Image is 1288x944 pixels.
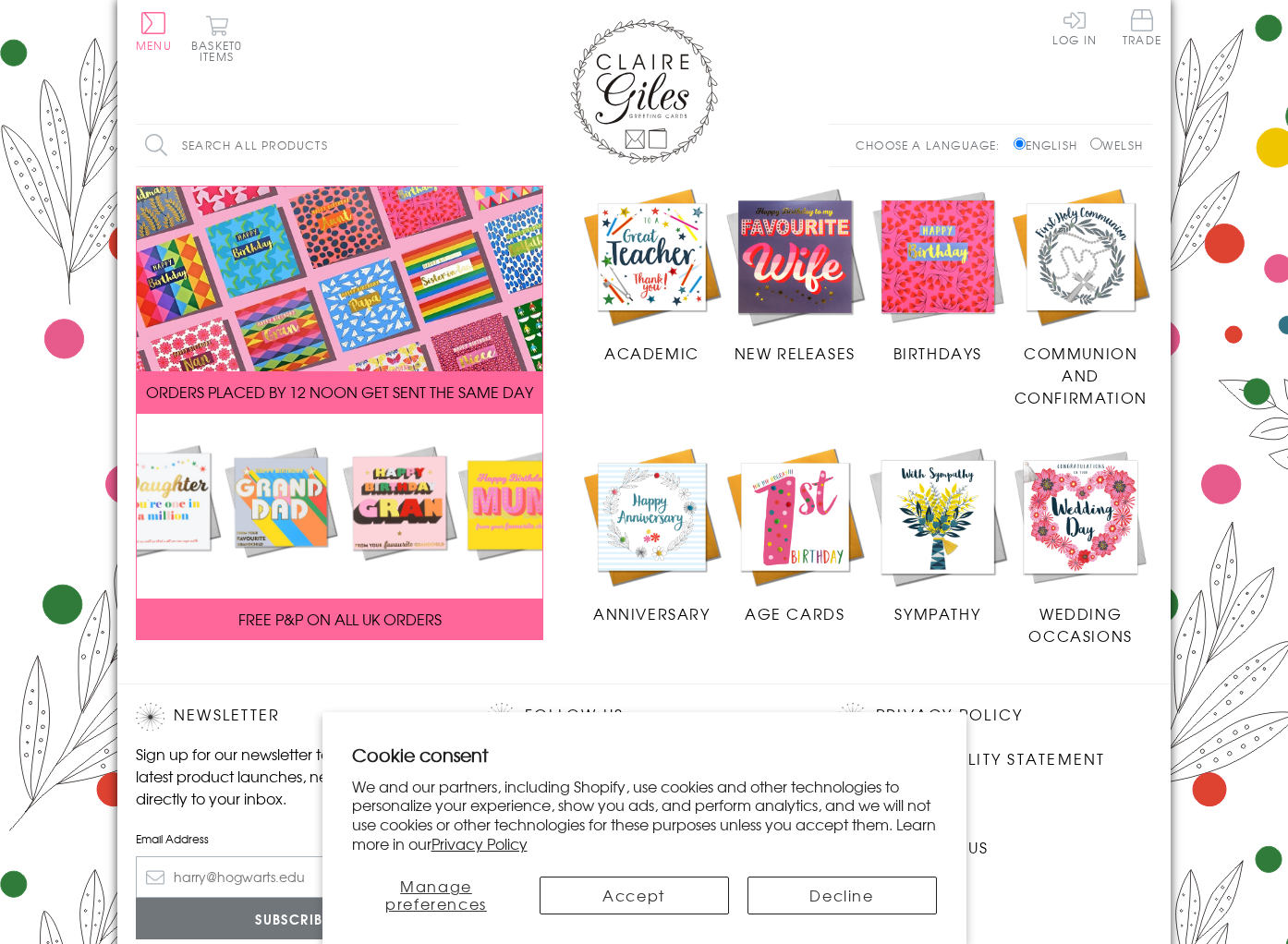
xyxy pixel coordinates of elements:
input: Search [441,125,459,166]
p: Sign up for our newsletter to receive the latest product launches, news and offers directly to yo... [136,743,450,809]
a: Privacy Policy [876,703,1023,728]
span: Academic [604,342,699,364]
span: ORDERS PLACED BY 12 NOON GET SENT THE SAME DAY [146,381,533,403]
a: Age Cards [723,445,867,624]
h2: Cookie consent [352,742,937,768]
label: Welsh [1090,137,1143,153]
a: Anniversary [580,445,723,624]
input: Search all products [136,125,459,166]
span: Birthdays [893,342,982,364]
label: English [1014,137,1087,153]
a: Accessibility Statement [876,747,1106,772]
span: Manage preferences [385,875,487,914]
p: Choose a language: [856,137,1010,153]
a: New Releases [723,186,867,365]
button: Decline [747,877,937,914]
span: New Releases [735,342,856,364]
span: Wedding Occasions [1028,602,1132,647]
span: Menu [136,37,172,54]
p: We and our partners, including Shopify, use cookies and other technologies to personalize your ex... [352,777,937,853]
span: Sympathy [894,602,980,624]
h2: Follow Us [487,703,801,731]
h2: Newsletter [136,703,450,731]
a: Wedding Occasions [1009,445,1152,647]
a: Birthdays [867,186,1010,365]
span: Trade [1123,9,1161,45]
a: Privacy Policy [431,832,528,854]
span: Communion and Confirmation [1015,342,1148,408]
a: Communion and Confirmation [1009,186,1152,409]
input: harry@hogwarts.edu [136,856,450,898]
input: Welsh [1090,138,1102,150]
a: Trade [1123,9,1161,49]
img: Claire Giles Greetings Cards [570,18,718,164]
label: Email Address [136,830,450,847]
button: Basket0 items [191,15,242,62]
a: Log In [1052,9,1097,45]
input: Subscribe [136,898,450,939]
span: 0 items [200,37,242,65]
span: Age Cards [745,602,844,624]
button: Manage preferences [352,877,521,914]
a: Sympathy [867,445,1010,624]
button: Accept [540,877,729,914]
button: Menu [136,12,172,51]
a: Academic [580,186,723,365]
span: FREE P&P ON ALL UK ORDERS [238,608,442,630]
span: Anniversary [593,602,711,624]
input: English [1014,138,1026,150]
